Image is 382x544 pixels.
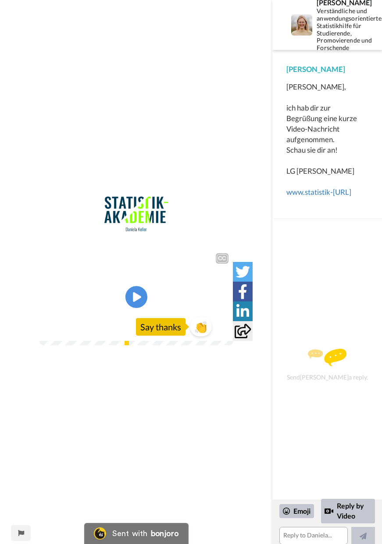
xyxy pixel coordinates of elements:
[68,372,83,382] span: 1:50
[217,206,228,215] div: CC
[291,14,312,36] img: Profile Image
[63,372,66,382] span: /
[321,499,375,523] div: Reply by Video
[286,64,368,75] div: [PERSON_NAME]
[286,187,330,197] a: www.statistik
[286,82,368,197] div: [PERSON_NAME], ich hab dir zur Begrüßung eine kurze Video-Nachricht aufgenommen. Schau sie dir an...
[190,368,212,382] span: 👏
[84,523,189,544] a: Bonjoro LogoSent withbonjoro
[330,187,351,197] a: -[URL]
[151,530,179,537] div: bonjoro
[136,366,186,384] div: Say thanks
[94,527,106,540] img: Bonjoro Logo
[190,365,212,385] button: 👏
[325,506,333,516] div: Reply by Video
[317,7,381,52] div: Verständliche und anwendungsorientierte Statistikhilfe für Studierende, Promovierende und Forschende
[112,530,147,537] div: Sent with
[279,504,314,518] div: Emoji
[284,234,370,495] div: Send [PERSON_NAME] a reply.
[216,372,225,381] img: Full screen
[308,349,346,366] img: message.svg
[46,372,61,382] span: 0:00
[104,148,168,183] img: 3cf4c456-97c9-42bf-9795-2d25db37496f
